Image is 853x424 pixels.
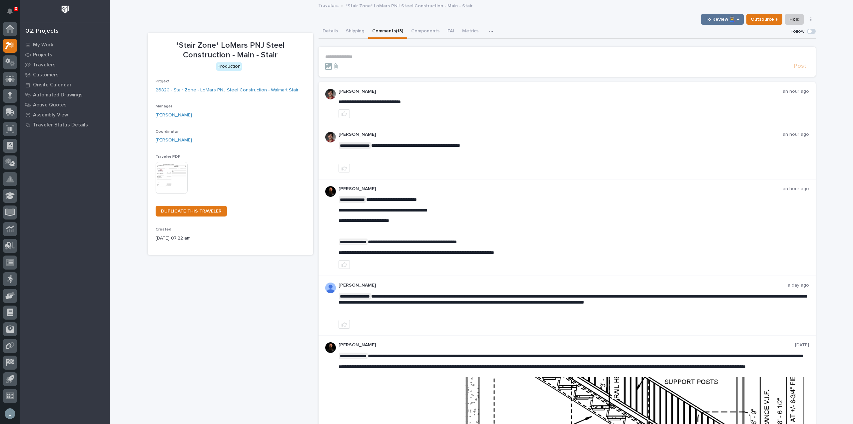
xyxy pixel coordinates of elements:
img: ROij9lOReuV7WqYxWfnW [325,89,336,99]
a: Onsite Calendar [20,80,110,90]
span: Post [794,62,806,70]
button: FAI [443,25,458,39]
div: Notifications3 [8,8,17,19]
img: ROij9lOReuV7WqYxWfnW [325,132,336,142]
p: Projects [33,52,52,58]
button: Metrics [458,25,482,39]
a: Assembly View [20,110,110,120]
p: Travelers [33,62,56,68]
a: DUPLICATE THIS TRAVELER [156,206,227,217]
span: Outsource ↑ [751,15,778,23]
p: [DATE] [795,342,809,348]
span: Traveler PDF [156,155,180,159]
button: Post [791,62,809,70]
p: *Stair Zone* LoMars PNJ Steel Construction - Main - Stair [156,41,305,60]
img: Workspace Logo [59,3,71,16]
a: Automated Drawings [20,90,110,100]
a: Active Quotes [20,100,110,110]
p: a day ago [788,283,809,288]
img: AOh14GhUnP333BqRmXh-vZ-TpYZQaFVsuOFmGre8SRZf2A=s96-c [325,283,336,293]
button: Notifications [3,4,17,18]
a: [PERSON_NAME] [156,112,192,119]
p: an hour ago [783,89,809,94]
a: [PERSON_NAME] [156,137,192,144]
button: Comments (13) [368,25,407,39]
p: My Work [33,42,53,48]
button: Outsource ↑ [746,14,782,25]
button: like this post [339,109,350,118]
div: Production [216,62,242,71]
span: Project [156,79,170,83]
a: Traveler Status Details [20,120,110,130]
img: zmKUmRVDQjmBLfnAs97p [325,342,336,353]
button: users-avatar [3,407,17,421]
button: like this post [339,260,350,269]
p: Customers [33,72,59,78]
button: Shipping [342,25,368,39]
span: Hold [789,15,799,23]
p: Automated Drawings [33,92,83,98]
p: [PERSON_NAME] [339,132,783,137]
span: Manager [156,104,172,108]
button: like this post [339,320,350,329]
button: Details [319,25,342,39]
a: Travelers [318,1,339,9]
a: Projects [20,50,110,60]
p: Assembly View [33,112,68,118]
p: 3 [15,6,17,11]
span: Coordinator [156,130,179,134]
p: [DATE] 07:22 am [156,235,305,242]
span: To Review 👨‍🏭 → [705,15,739,23]
span: DUPLICATE THIS TRAVELER [161,209,222,214]
p: [PERSON_NAME] [339,89,783,94]
button: like this post [339,164,350,172]
p: Follow [791,29,804,34]
p: an hour ago [783,132,809,137]
p: *Stair Zone* LoMars PNJ Steel Construction - Main - Stair [346,2,472,9]
a: Customers [20,70,110,80]
img: zmKUmRVDQjmBLfnAs97p [325,186,336,197]
p: an hour ago [783,186,809,192]
p: Active Quotes [33,102,67,108]
button: Components [407,25,443,39]
span: Created [156,228,171,232]
button: Hold [785,14,804,25]
a: Travelers [20,60,110,70]
button: To Review 👨‍🏭 → [701,14,744,25]
p: Traveler Status Details [33,122,88,128]
a: My Work [20,40,110,50]
p: Onsite Calendar [33,82,72,88]
p: [PERSON_NAME] [339,342,795,348]
p: [PERSON_NAME] [339,283,788,288]
p: [PERSON_NAME] [339,186,783,192]
div: 02. Projects [25,28,59,35]
a: 26820 - Stair Zone - LoMars PNJ Steel Construction - Walmart Stair [156,87,299,94]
